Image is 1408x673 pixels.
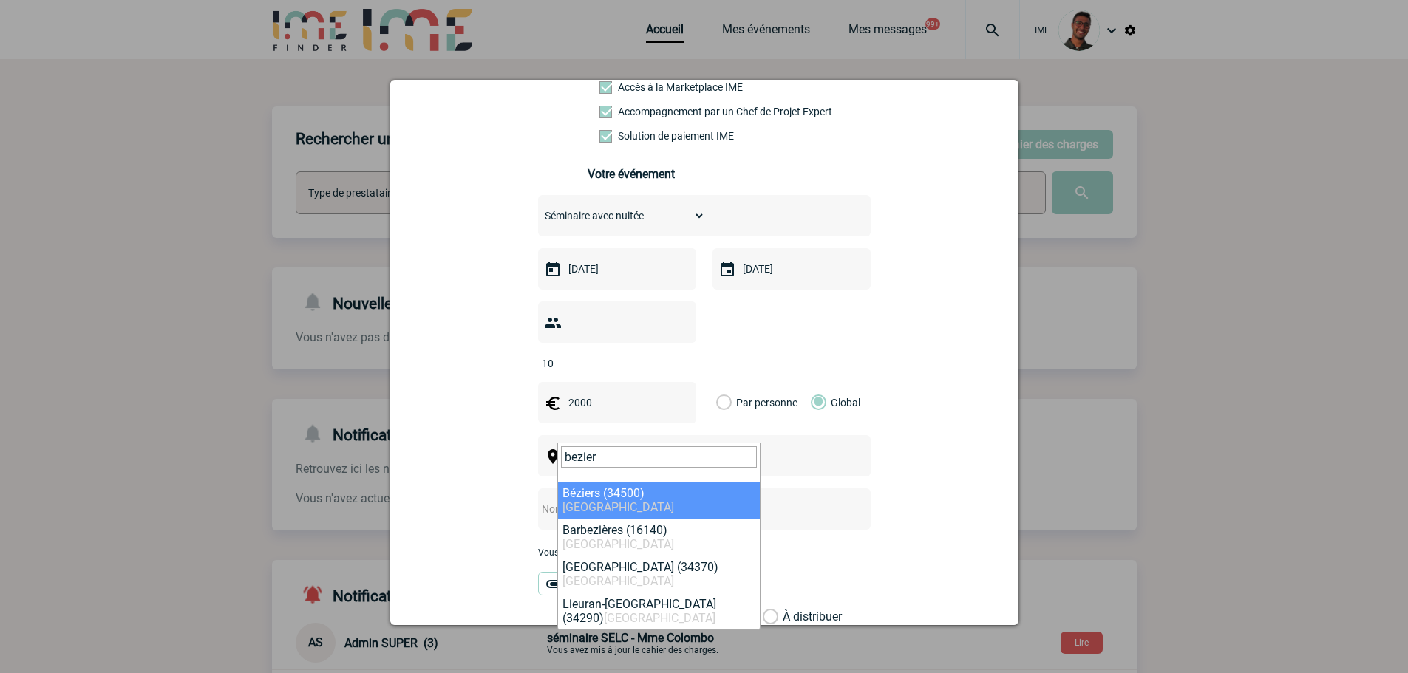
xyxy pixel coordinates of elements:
[739,259,841,279] input: Date de fin
[538,499,831,519] input: Nom de l'événement
[588,167,820,181] h3: Votre événement
[565,259,667,279] input: Date de début
[558,482,760,519] li: Béziers (34500)
[565,393,667,412] input: Budget HT
[599,130,664,142] label: Conformité aux process achat client, Prise en charge de la facturation, Mutualisation de plusieur...
[562,500,674,514] span: [GEOGRAPHIC_DATA]
[716,382,732,423] label: Par personne
[558,592,760,629] li: Lieuran-[GEOGRAPHIC_DATA] (34290)
[763,609,778,624] label: À distribuer
[538,354,677,373] input: Nombre de participants
[562,537,674,551] span: [GEOGRAPHIC_DATA]
[604,611,715,625] span: [GEOGRAPHIC_DATA]
[599,106,664,117] label: Prestation payante
[811,382,820,423] label: Global
[562,574,674,588] span: [GEOGRAPHIC_DATA]
[538,547,871,558] p: Vous pouvez ajouter une pièce jointe à votre demande
[558,519,760,556] li: Barbezières (16140)
[558,556,760,592] li: [GEOGRAPHIC_DATA] (34370)
[599,81,664,93] label: Accès à la Marketplace IME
